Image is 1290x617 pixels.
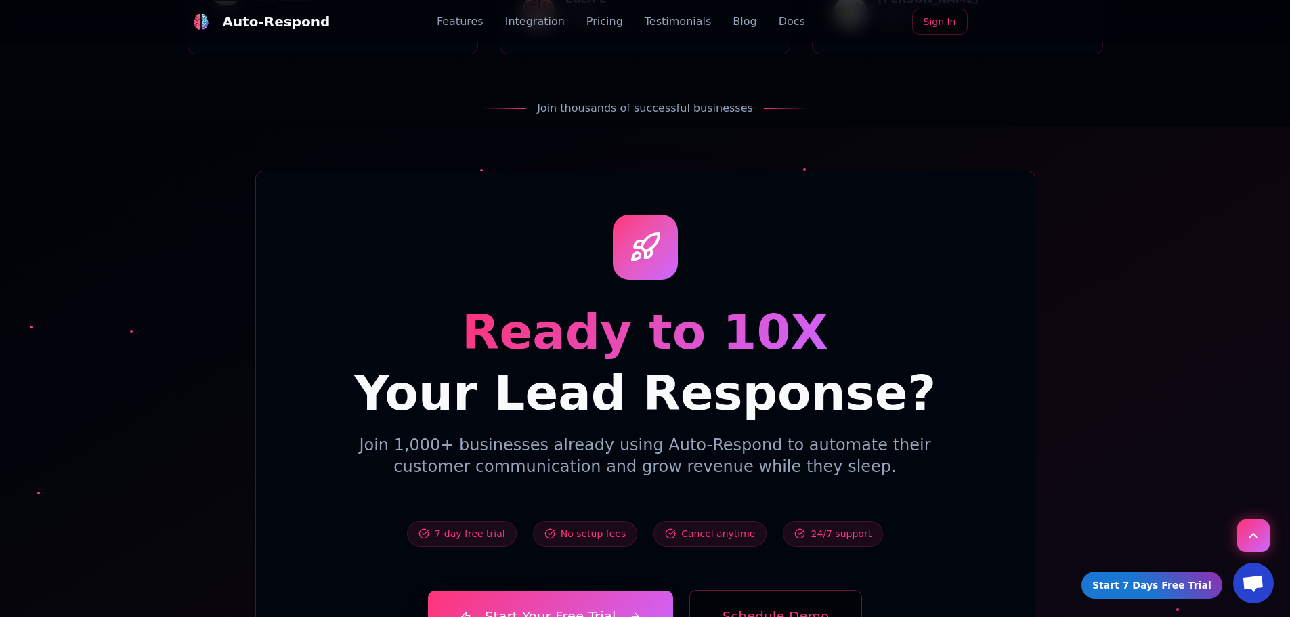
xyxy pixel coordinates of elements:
button: Scroll to top [1237,519,1270,552]
p: Join 1,000+ businesses already using Auto-Respond to automate their customer communication and gr... [342,434,949,477]
a: Docs [779,14,805,30]
a: Start 7 Days Free Trial [1081,572,1222,599]
span: Cancel anytime [681,527,755,540]
a: Features [437,14,483,30]
a: Blog [733,14,756,30]
span: Join thousands of successful businesses [537,100,753,116]
span: Your Lead Response? [354,364,937,421]
a: Integration [505,14,565,30]
img: Auto-Respond Logo [193,14,209,30]
iframe: Sign in with Google Button [972,7,1110,37]
a: Testimonials [645,14,712,30]
span: 24/7 support [811,527,872,540]
span: Ready to 10X [462,303,828,360]
div: Auto-Respond [223,12,330,31]
a: Sign In [912,9,968,35]
span: No setup fees [561,527,626,540]
div: Open chat [1233,563,1274,603]
span: 7-day free trial [435,527,505,540]
a: Pricing [586,14,623,30]
a: Auto-Respond LogoAuto-Respond [188,8,330,35]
